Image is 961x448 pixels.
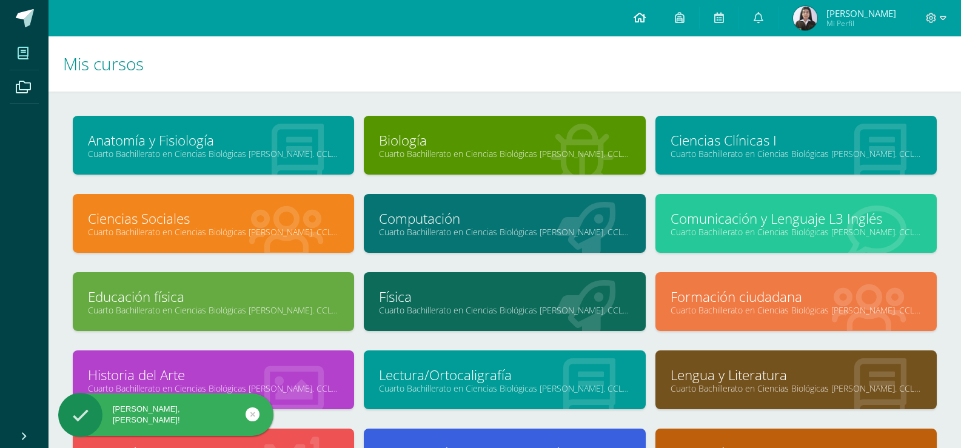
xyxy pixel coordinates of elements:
[88,148,339,159] a: Cuarto Bachillerato en Ciencias Biológicas [PERSON_NAME]. CCLL en Ciencias Biológicas "A"
[88,209,339,228] a: Ciencias Sociales
[379,287,630,306] a: Física
[88,131,339,150] a: Anatomía y Fisiología
[88,304,339,316] a: Cuarto Bachillerato en Ciencias Biológicas [PERSON_NAME]. CCLL en Ciencias Biológicas "A"
[671,131,922,150] a: Ciencias Clínicas I
[671,304,922,316] a: Cuarto Bachillerato en Ciencias Biológicas [PERSON_NAME]. CCLL en Ciencias Biológicas "A"
[88,383,339,394] a: Cuarto Bachillerato en Ciencias Biológicas [PERSON_NAME]. CCLL en Ciencias Biológicas "A"
[379,131,630,150] a: Biología
[826,7,896,19] span: [PERSON_NAME]
[671,226,922,238] a: Cuarto Bachillerato en Ciencias Biológicas [PERSON_NAME]. CCLL en Ciencias Biológicas "A"
[671,209,922,228] a: Comunicación y Lenguaje L3 Inglés
[63,52,144,75] span: Mis cursos
[88,226,339,238] a: Cuarto Bachillerato en Ciencias Biológicas [PERSON_NAME]. CCLL en Ciencias Biológicas "A"
[671,383,922,394] a: Cuarto Bachillerato en Ciencias Biológicas [PERSON_NAME]. CCLL en Ciencias Biológicas "A"
[671,148,922,159] a: Cuarto Bachillerato en Ciencias Biológicas [PERSON_NAME]. CCLL en Ciencias Biológicas "A"
[671,366,922,384] a: Lengua y Literatura
[826,18,896,28] span: Mi Perfil
[379,209,630,228] a: Computación
[793,6,817,30] img: c40225f319714d4a55aa7e416b74cee6.png
[58,404,273,426] div: [PERSON_NAME], [PERSON_NAME]!
[671,287,922,306] a: Formación ciudadana
[379,304,630,316] a: Cuarto Bachillerato en Ciencias Biológicas [PERSON_NAME]. CCLL en Ciencias Biológicas "A"
[379,383,630,394] a: Cuarto Bachillerato en Ciencias Biológicas [PERSON_NAME]. CCLL en Ciencias Biológicas "A"
[88,366,339,384] a: Historia del Arte
[379,226,630,238] a: Cuarto Bachillerato en Ciencias Biológicas [PERSON_NAME]. CCLL en Ciencias Biológicas "A"
[88,287,339,306] a: Educación física
[379,366,630,384] a: Lectura/Ortocaligrafía
[379,148,630,159] a: Cuarto Bachillerato en Ciencias Biológicas [PERSON_NAME]. CCLL en Ciencias Biológicas "A"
